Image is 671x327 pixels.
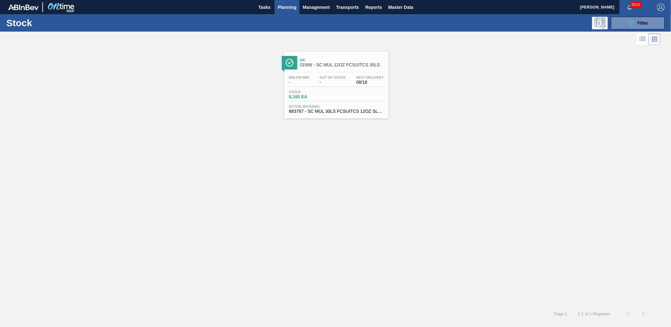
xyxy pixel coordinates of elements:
[365,3,382,11] span: Reports
[289,90,333,94] span: Stock
[300,63,385,67] span: 01NW - SC MUL 12OZ FCSUITCS 30LS
[278,3,296,11] span: Planning
[289,94,333,99] span: 6,160 EA
[620,306,636,322] button: <
[6,19,102,27] h1: Stock
[336,3,359,11] span: Transports
[577,312,610,316] span: 1 - 1 of 1 Registers
[289,80,309,85] span: -
[8,4,39,10] img: TNhmsLtSVTkK8tSr43FrP2fwEKptu5GPRR3wAAAABJRU5ErkJggg==
[636,306,651,322] button: >
[620,3,640,12] button: Notifications
[638,21,648,26] span: Filter
[657,3,665,11] img: Logout
[356,80,384,85] span: 08/18
[630,1,641,8] span: 8583
[300,58,385,62] span: Ok
[611,17,665,29] button: Filter
[289,76,309,79] span: Below Min
[637,33,649,45] div: List Vision
[320,80,346,85] span: -
[257,3,271,11] span: Tasks
[289,105,384,108] span: Active Material
[649,33,661,45] div: Card Vision
[320,76,346,79] span: Out Of Stock
[388,3,413,11] span: Master Data
[286,59,293,67] img: Ícone
[356,76,384,79] span: Next Delivery
[554,312,567,316] span: Page : 1
[280,47,392,118] a: ÍconeOk01NW - SC MUL 12OZ FCSUITCS 30LSBelow Min-Out Of Stock-Next Delivery08/18Stock6,160 EAActi...
[303,3,330,11] span: Management
[289,109,384,114] span: 683767 - SC MUL 30LS FCSUITCS 12OZ SLEEK AQUEOUS
[592,17,608,29] div: Programming: no user selected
